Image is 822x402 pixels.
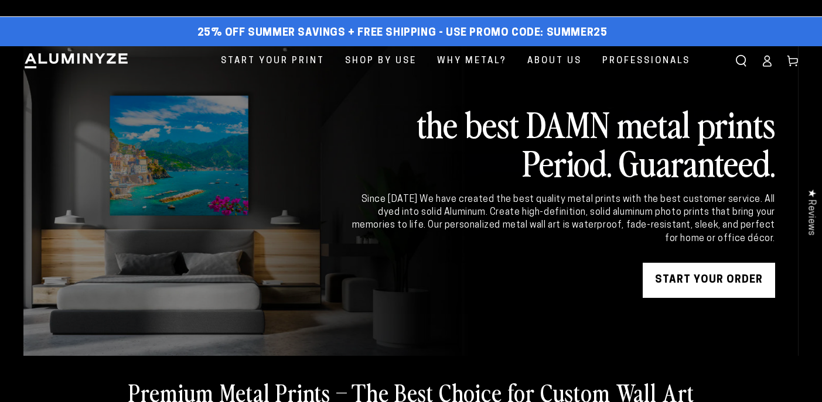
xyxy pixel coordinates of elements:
[527,53,582,69] span: About Us
[212,46,333,76] a: Start Your Print
[519,46,591,76] a: About Us
[350,104,775,181] h2: the best DAMN metal prints Period. Guaranteed.
[23,52,129,70] img: Aluminyze
[428,46,516,76] a: Why Metal?
[602,53,690,69] span: Professionals
[221,53,325,69] span: Start Your Print
[350,193,775,246] div: Since [DATE] We have created the best quality metal prints with the best customer service. All dy...
[437,53,507,69] span: Why Metal?
[643,263,775,298] a: START YOUR Order
[345,53,417,69] span: Shop By Use
[594,46,699,76] a: Professionals
[800,180,822,245] div: Click to open Judge.me floating reviews tab
[728,48,754,74] summary: Search our site
[336,46,425,76] a: Shop By Use
[197,27,608,40] span: 25% off Summer Savings + Free Shipping - Use Promo Code: SUMMER25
